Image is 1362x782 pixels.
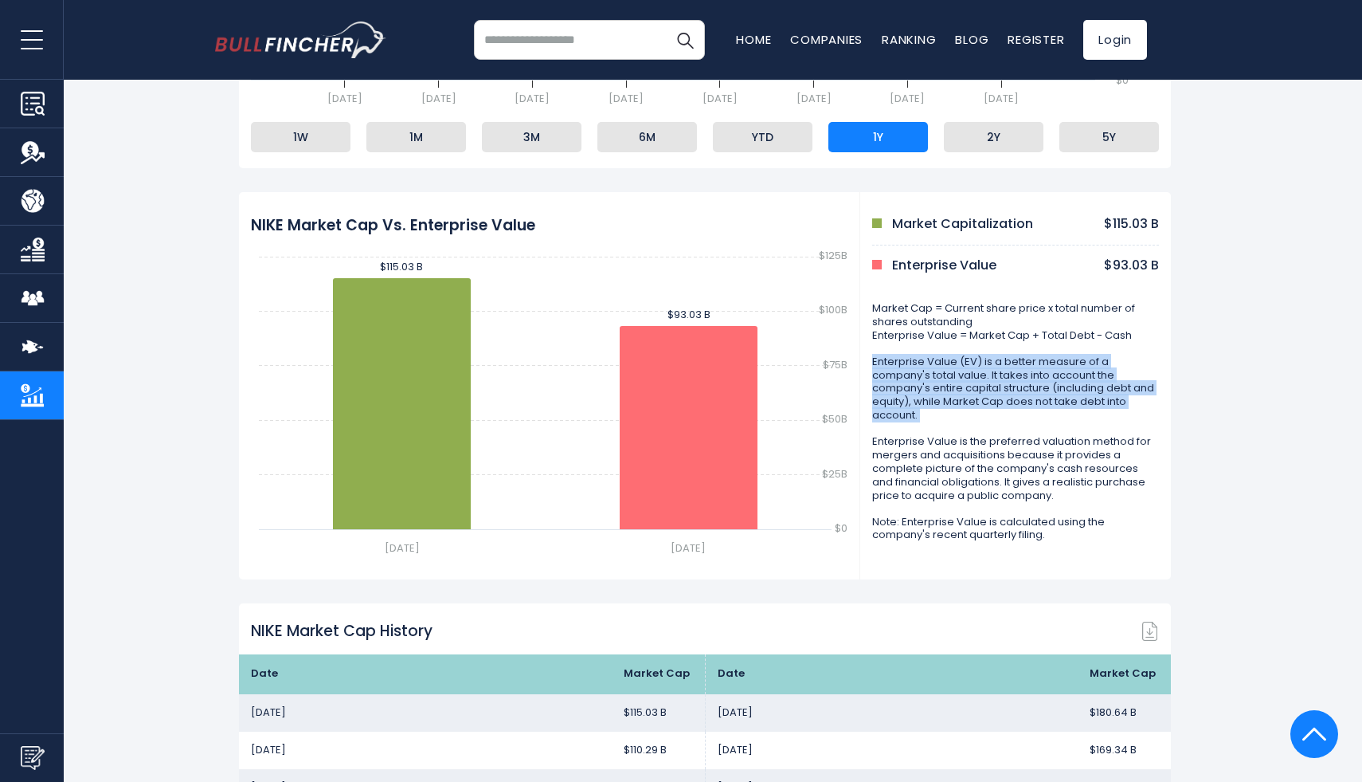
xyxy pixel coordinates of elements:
[515,91,550,106] text: [DATE]
[822,411,847,426] text: $50B
[251,216,535,236] h2: NIKE Market Cap Vs. Enterprise Value
[612,694,705,732] td: $115.03 B
[872,356,1159,422] p: Enterprise Value (EV) is a better measure of a company's total value. It takes into account the c...
[597,122,697,152] li: 6M
[671,540,706,556] text: [DATE]
[822,466,847,481] text: $25B
[823,357,847,372] text: $75B
[955,31,988,48] a: Blog
[239,622,444,642] h2: NIKE Market Cap History
[1078,732,1171,769] td: $169.34 B
[667,307,710,322] text: $93.03 B
[251,122,350,152] li: 1W
[366,122,466,152] li: 1M
[835,521,847,536] text: $0
[385,540,420,556] text: [DATE]
[1059,122,1159,152] li: 5Y
[872,302,1159,343] p: Market Cap = Current share price x total number of shares outstanding Enterprise Value = Market C...
[828,122,928,152] li: 1Y
[790,31,863,48] a: Companies
[327,91,362,106] text: [DATE]
[984,91,1019,106] text: [DATE]
[713,122,812,152] li: YTD
[872,435,1159,502] p: Enterprise Value is the preferred valuation method for mergers and acquisitions because it provid...
[892,257,996,274] p: Enterprise Value
[944,122,1043,152] li: 2Y
[1104,257,1159,274] p: $93.03 B
[215,22,386,58] img: bullfincher logo
[882,31,936,48] a: Ranking
[421,91,456,106] text: [DATE]
[796,91,832,106] text: [DATE]
[1008,31,1064,48] a: Register
[612,654,705,694] th: Market Cap
[239,694,612,732] td: [DATE]
[736,31,771,48] a: Home
[819,302,847,317] text: $100B
[892,216,1033,233] p: Market Capitalization
[1083,20,1147,60] a: Login
[1116,73,1129,88] text: $0
[705,694,1078,732] td: [DATE]
[482,122,581,152] li: 3M
[705,654,1078,694] th: Date
[239,732,612,769] td: [DATE]
[1104,216,1159,233] p: $115.03 B
[665,20,705,60] button: Search
[239,654,612,694] th: Date
[872,516,1159,543] p: Note: Enterprise Value is calculated using the company's recent quarterly filing.
[612,732,705,769] td: $110.29 B
[215,22,386,58] a: Go to homepage
[1078,694,1171,732] td: $180.64 B
[703,91,738,106] text: [DATE]
[705,732,1078,769] td: [DATE]
[609,91,644,106] text: [DATE]
[819,248,847,263] text: $125B
[380,259,423,274] text: $115.03 B
[890,91,925,106] text: [DATE]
